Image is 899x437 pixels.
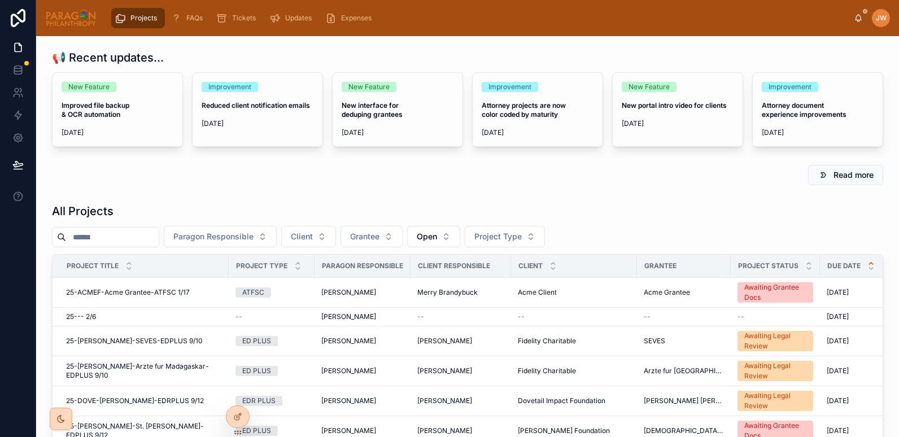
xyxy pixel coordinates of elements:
a: FAQs [167,8,211,28]
a: Awaiting Legal Review [737,331,813,351]
a: Awaiting Grantee Docs [737,282,813,303]
a: EDR PLUS [235,396,308,406]
span: [DATE] [827,366,849,375]
img: App logo [45,9,97,27]
a: [PERSON_NAME] [321,312,404,321]
span: Paragon Responsible [322,261,403,270]
a: New FeatureImproved file backup & OCR automation[DATE] [52,72,183,147]
div: Improvement [488,82,531,92]
div: ATFSC [242,287,264,298]
span: 25-[PERSON_NAME]-Arzte fur Madagaskar-EDPLUS 9/10 [66,362,222,380]
span: Project Type [236,261,287,270]
a: ImprovementReduced client notification emails[DATE] [192,72,323,147]
span: Client Responsible [418,261,490,270]
span: [DATE] [622,119,734,128]
strong: Reduced client notification emails [202,101,310,110]
a: -- [235,312,308,321]
a: [PERSON_NAME] [417,337,504,346]
span: Updates [285,14,312,23]
span: Project Type [474,231,522,242]
a: [PERSON_NAME] [321,366,404,375]
a: Dovetail Impact Foundation [518,396,630,405]
span: [DATE] [827,312,849,321]
div: ED PLUS [242,426,271,436]
span: [DATE] [827,337,849,346]
a: Tickets [213,8,264,28]
a: [DATE] [827,426,898,435]
span: Read more [833,169,874,181]
span: Paragon Responsible [173,231,254,242]
span: SEVES [644,337,665,346]
a: 25-DOVE-[PERSON_NAME]-EDRPLUS 9/12 [66,396,222,405]
span: Acme Client [518,288,557,297]
div: EDR PLUS [242,396,276,406]
a: ImprovementAttorney document experience improvements[DATE] [752,72,883,147]
span: Merry Brandybuck [417,288,478,297]
span: -- [417,312,424,321]
a: Fidelity Charitable [518,337,630,346]
span: Client [518,261,543,270]
span: Project Title [67,261,119,270]
span: Grantee [644,261,677,270]
span: Fidelity Charitable [518,366,576,375]
span: Due Date [827,261,861,270]
span: [PERSON_NAME] [321,337,376,346]
a: ED PLUS [235,366,308,376]
a: [PERSON_NAME] [417,426,504,435]
span: -- [644,312,651,321]
button: Select Button [164,226,277,247]
button: Read more [808,165,883,185]
a: [DEMOGRAPHIC_DATA][PERSON_NAME] [644,426,724,435]
a: [PERSON_NAME] [417,366,504,375]
a: New FeatureNew portal intro video for clients[DATE] [612,72,743,147]
span: 25-DOVE-[PERSON_NAME]-EDRPLUS 9/12 [66,396,204,405]
span: 25-[PERSON_NAME]-SEVES-EDPLUS 9/10 [66,337,203,346]
a: ED PLUS [235,426,308,436]
span: [PERSON_NAME] [417,366,472,375]
div: New Feature [348,82,390,92]
div: Awaiting Legal Review [744,391,806,411]
a: Acme Client [518,288,630,297]
div: New Feature [629,82,670,92]
strong: Attorney document experience improvements [762,101,846,119]
a: [PERSON_NAME] [321,426,404,435]
span: [PERSON_NAME] [321,366,376,375]
span: [PERSON_NAME] [321,426,376,435]
a: Acme Grantee [644,288,724,297]
div: Awaiting Grantee Docs [744,282,806,303]
button: Select Button [407,226,460,247]
a: -- [737,312,813,321]
a: Arzte fur [GEOGRAPHIC_DATA] [644,366,724,375]
a: ED PLUS [235,336,308,346]
span: [DATE] [342,128,453,137]
span: 25-ACMEF-Acme Grantee-ATFSC 1/17 [66,288,190,297]
span: 25--- 2/6 [66,312,96,321]
a: Merry Brandybuck [417,288,504,297]
a: New FeatureNew interface for deduping grantees[DATE] [332,72,463,147]
a: Awaiting Legal Review [737,391,813,411]
a: -- [417,312,504,321]
span: -- [518,312,525,321]
span: [PERSON_NAME] [417,337,472,346]
span: FAQs [186,14,203,23]
span: Fidelity Charitable [518,337,576,346]
span: Tickets [232,14,256,23]
div: ED PLUS [242,336,271,346]
button: Select Button [281,226,336,247]
span: Acme Grantee [644,288,690,297]
a: Awaiting Legal Review [737,361,813,381]
span: [DATE] [827,396,849,405]
a: ATFSC [235,287,308,298]
button: Select Button [465,226,545,247]
span: -- [235,312,242,321]
a: [DATE] [827,337,898,346]
span: [DATE] [202,119,313,128]
a: [PERSON_NAME] [PERSON_NAME] Health Trust LTD/GTE [644,396,724,405]
div: ED PLUS [242,366,271,376]
span: Expenses [341,14,372,23]
div: Improvement [769,82,811,92]
span: Client [291,231,313,242]
a: SEVES [644,337,724,346]
div: Improvement [208,82,251,92]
